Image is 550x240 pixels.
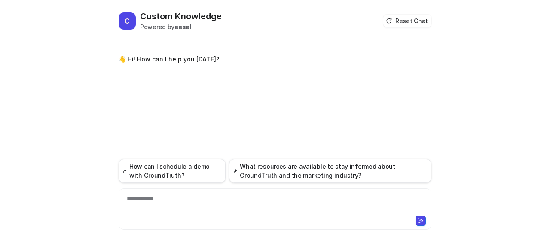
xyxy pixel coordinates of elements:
span: C [119,12,136,30]
button: Reset Chat [383,15,431,27]
button: What resources are available to stay informed about GroundTruth and the marketing industry? [229,159,431,183]
div: Powered by [140,22,222,31]
button: How can I schedule a demo with GroundTruth? [119,159,226,183]
p: 👋 Hi! How can I help you [DATE]? [119,54,220,64]
b: eesel [174,23,191,30]
h2: Custom Knowledge [140,10,222,22]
